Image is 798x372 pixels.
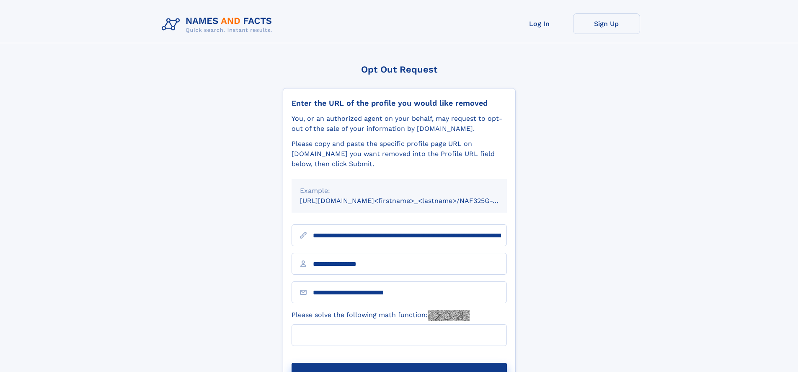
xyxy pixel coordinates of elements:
a: Log In [506,13,573,34]
a: Sign Up [573,13,640,34]
div: Opt Out Request [283,64,516,75]
div: Please copy and paste the specific profile page URL on [DOMAIN_NAME] you want removed into the Pr... [292,139,507,169]
div: Enter the URL of the profile you would like removed [292,99,507,108]
small: [URL][DOMAIN_NAME]<firstname>_<lastname>/NAF325G-xxxxxxxx [300,197,523,205]
label: Please solve the following math function: [292,310,470,321]
div: You, or an authorized agent on your behalf, may request to opt-out of the sale of your informatio... [292,114,507,134]
div: Example: [300,186,498,196]
img: Logo Names and Facts [158,13,279,36]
